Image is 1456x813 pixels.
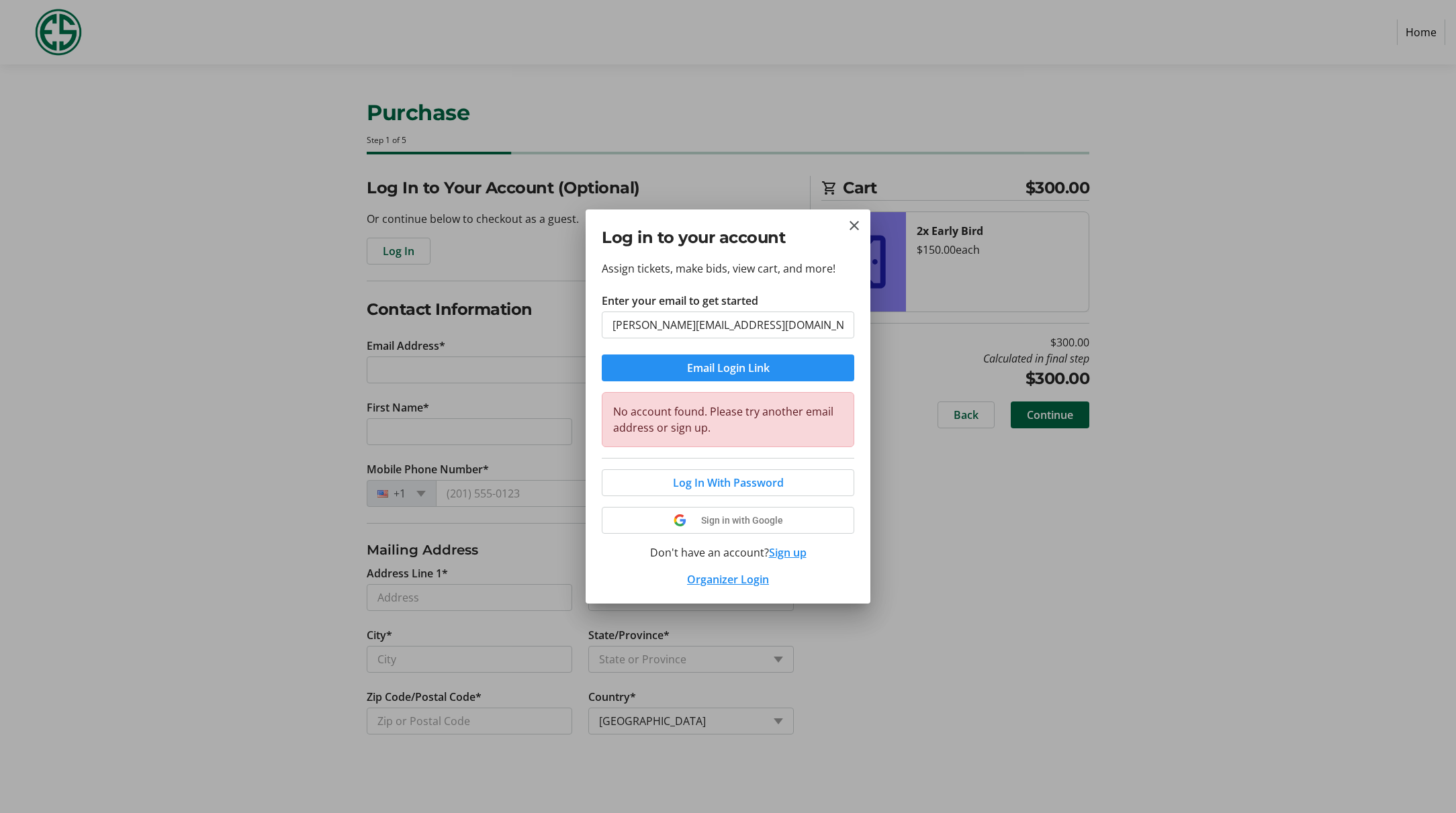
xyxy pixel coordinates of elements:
[602,354,854,381] button: Email Login Link
[602,226,854,250] h2: Log in to your account
[602,544,854,561] div: Don't have an account?
[602,260,854,277] p: Assign tickets, make bids, view cart, and more!
[602,469,854,496] button: Log In With Password
[687,572,769,587] a: Organizer Login
[769,544,807,561] button: Sign up
[846,218,862,234] button: Close
[602,293,758,309] label: Enter your email to get started
[701,515,783,526] span: Sign in with Google
[602,312,854,338] input: Email Address
[673,475,784,491] span: Log In With Password
[687,360,770,376] span: Email Login Link
[602,392,854,447] div: No account found. Please try another email address or sign up.
[602,507,854,534] button: Sign in with Google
